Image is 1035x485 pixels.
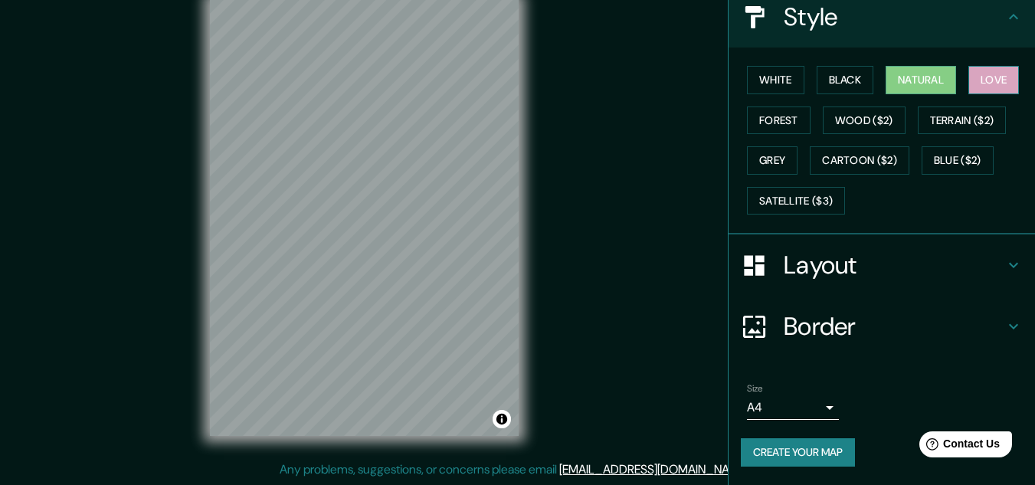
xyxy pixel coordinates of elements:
div: Layout [729,234,1035,296]
button: Cartoon ($2) [810,146,909,175]
button: Blue ($2) [922,146,994,175]
iframe: Help widget launcher [899,425,1018,468]
button: Grey [747,146,798,175]
button: Natural [886,66,956,94]
div: Border [729,296,1035,357]
button: Love [968,66,1019,94]
button: Wood ($2) [823,107,906,135]
label: Size [747,382,763,395]
h4: Layout [784,250,1004,280]
button: Black [817,66,874,94]
button: White [747,66,804,94]
h4: Style [784,2,1004,32]
div: A4 [747,395,839,420]
button: Toggle attribution [493,410,511,428]
p: Any problems, suggestions, or concerns please email . [280,460,751,479]
button: Create your map [741,438,855,467]
button: Terrain ($2) [918,107,1007,135]
button: Forest [747,107,811,135]
h4: Border [784,311,1004,342]
button: Satellite ($3) [747,187,845,215]
a: [EMAIL_ADDRESS][DOMAIN_NAME] [559,461,748,477]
